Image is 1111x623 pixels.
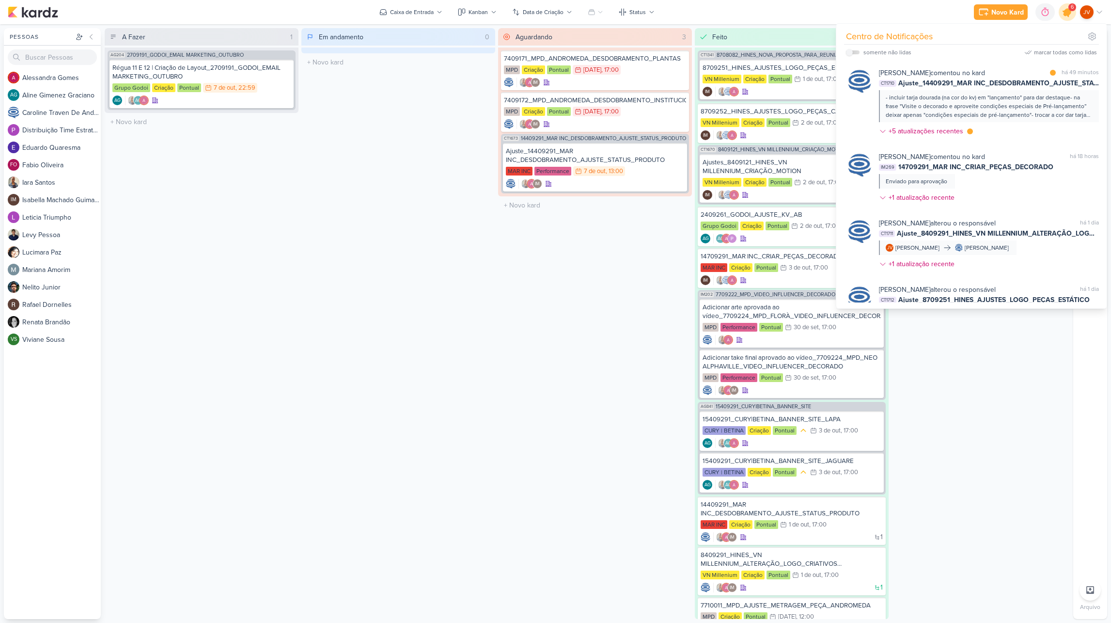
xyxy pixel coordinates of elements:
[743,75,767,83] div: Criação
[521,136,686,141] span: 14409291_MAR INC_DESDOBRAMENTO_AJUSTE_STATUS_PRODUTO
[716,275,725,285] img: Iara Santos
[879,230,895,237] span: CT1711
[801,120,823,126] div: 2 de out
[700,292,714,297] span: IM202
[718,147,847,152] span: 8409121_HINES_VN MILLENNIUM_CRIAÇÃO_MOTION
[22,335,101,345] div: V i v i a n e S o u s a
[22,212,101,223] div: L e t i c i a T r i u m p h o
[8,211,19,223] img: Leticia Triumpho
[112,96,122,105] div: Criador(a): Aline Gimenez Graciano
[701,130,710,140] div: Criador(a): Isabella Machado Guimarães
[481,32,493,42] div: 0
[127,96,137,105] img: Iara Santos
[701,532,710,542] div: Criador(a): Caroline Traven De Andrade
[716,234,725,243] div: Aline Gimenez Graciano
[727,532,737,542] div: Isabella Machado Guimarães
[716,292,835,297] span: 7709222_MPD_VIDEO_INFLUENCER_DECORADO
[879,218,996,228] div: alterou o responsável
[303,55,493,69] input: + Novo kard
[286,32,297,42] div: 1
[717,52,843,58] span: 8708082_HINES_NOVA_PROPOSTA_PARA_REUNIAO
[727,583,737,592] div: Isabella Machado Guimarães
[730,586,735,591] p: IM
[8,176,19,188] img: Iara Santos
[107,115,297,129] input: + Novo kard
[8,316,19,328] img: Renata Brandão
[22,265,101,275] div: M a r i a n a A m o r i m
[606,168,623,175] div: , 13:00
[715,385,739,395] div: Colaboradores: Iara Santos, Alessandra Gomes, Isabella Machado Guimarães
[720,373,757,382] div: Performance
[701,571,739,579] div: VN Millenium
[701,118,739,127] div: VN Millenium
[534,167,571,176] div: Performance
[519,78,529,87] img: Iara Santos
[766,222,789,230] div: Pontual
[703,335,712,345] img: Caroline Traven De Andrade
[139,96,149,105] img: Alessandra Gomes
[991,7,1024,17] div: Novo Kard
[718,335,727,345] img: Iara Santos
[701,601,883,610] div: 7710011_MPD_AJUSTE_METRAGEM_PEÇA_ANDROMEDA
[768,178,792,187] div: Pontual
[22,317,101,327] div: R e n a t a B r a n d ã o
[721,275,731,285] img: Caroline Traven De Andrade
[841,428,858,434] div: , 17:00
[22,125,101,135] div: D i s t r i b u i ç ã o T i m e E s t r a t é g i c o
[522,65,545,74] div: Criação
[823,76,841,82] div: , 17:00
[716,404,811,409] span: 15409291_CURY|BETINA_BANNER_SITE
[703,480,712,490] div: Criador(a): Aline Gimenez Graciano
[718,438,727,448] img: Iara Santos
[879,152,985,162] div: comentou no kard
[741,118,765,127] div: Criação
[889,192,956,203] div: +1 atualização recente
[703,323,719,332] div: MPD
[521,179,531,189] img: Iara Santos
[718,190,727,200] img: Iara Santos
[533,122,538,127] p: IM
[974,4,1028,20] button: Novo Kard
[729,480,739,490] img: Alessandra Gomes
[152,83,175,92] div: Criação
[879,153,930,161] b: [PERSON_NAME]
[727,130,737,140] img: Alessandra Gomes
[8,72,19,83] img: Alessandra Gomes
[880,584,883,591] span: 1
[703,237,709,241] p: AG
[879,219,930,227] b: [PERSON_NAME]
[721,583,731,592] img: Alessandra Gomes
[725,483,732,488] p: AG
[700,147,716,152] span: CT1670
[965,243,1009,252] div: [PERSON_NAME]
[841,469,858,476] div: , 17:00
[701,234,710,243] div: Aline Gimenez Graciano
[22,73,101,83] div: A l e s s a n d r a G o m e s
[703,438,712,448] div: Aline Gimenez Graciano
[114,98,121,103] p: AG
[10,162,17,168] p: FO
[506,147,684,164] div: Ajuste_14409291_MAR INC_DESDOBRAMENTO_AJUSTE_STATUS_PRODUTO
[516,119,540,129] div: Colaboradores: Iara Santos, Alessandra Gomes, Isabella Machado Guimarães
[713,583,737,592] div: Colaboradores: Iara Santos, Alessandra Gomes, Isabella Machado Guimarães
[500,198,690,212] input: + Novo kard
[601,109,619,115] div: , 17:00
[703,190,712,200] div: Criador(a): Isabella Machado Guimarães
[821,572,839,578] div: , 17:00
[703,278,708,283] p: IM
[703,438,712,448] div: Criador(a): Aline Gimenez Graciano
[723,87,733,96] img: Caroline Traven De Andrade
[8,89,19,101] div: Aline Gimenez Graciano
[703,353,881,371] div: Adicionar take final aprovado ao vídeo_7709224_MPD_NEO ALPHAVILLE_VIDEO_INFLUENCER_DECORADO
[701,532,710,542] img: Caroline Traven De Andrade
[703,178,741,187] div: VN Millenium
[678,32,690,42] div: 3
[768,75,792,83] div: Pontual
[759,323,783,332] div: Pontual
[718,237,724,241] p: AG
[700,404,714,409] span: AG841
[703,64,881,72] div: 8709251_HINES_AJUSTES_LOGO_PEÇAS_ESTÁTICO
[848,287,871,310] img: Caroline Traven De Andrade
[879,285,996,295] div: alterou o responsável
[506,179,516,189] img: Caroline Traven De Andrade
